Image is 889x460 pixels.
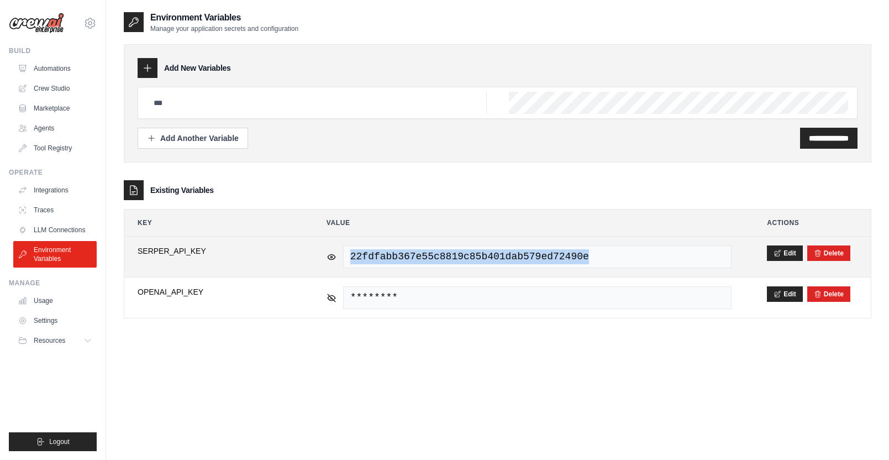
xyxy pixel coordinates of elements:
th: Actions [754,210,871,236]
th: Key [124,210,304,236]
span: Resources [34,336,65,345]
a: Traces [13,201,97,219]
a: Agents [13,119,97,137]
span: 22fdfabb367e55c8819c85b401dab579ed72490e [343,245,732,268]
h3: Existing Variables [150,185,214,196]
a: Marketplace [13,100,97,117]
a: Crew Studio [13,80,97,97]
a: LLM Connections [13,221,97,239]
a: Automations [13,60,97,77]
h2: Environment Variables [150,11,298,24]
a: Environment Variables [13,241,97,268]
button: Edit [767,245,803,261]
a: Integrations [13,181,97,199]
span: OPENAI_API_KEY [138,286,291,297]
p: Manage your application secrets and configuration [150,24,298,33]
h3: Add New Variables [164,62,231,74]
button: Edit [767,286,803,302]
button: Add Another Variable [138,128,248,149]
img: Logo [9,13,64,34]
div: Build [9,46,97,55]
div: Add Another Variable [147,133,239,144]
button: Logout [9,432,97,451]
a: Tool Registry [13,139,97,157]
a: Usage [13,292,97,310]
button: Delete [814,249,844,258]
span: Logout [49,437,70,446]
a: Settings [13,312,97,330]
div: Operate [9,168,97,177]
button: Resources [13,332,97,349]
div: Manage [9,279,97,287]
span: SERPER_API_KEY [138,245,291,257]
button: Delete [814,290,844,299]
th: Value [313,210,745,236]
